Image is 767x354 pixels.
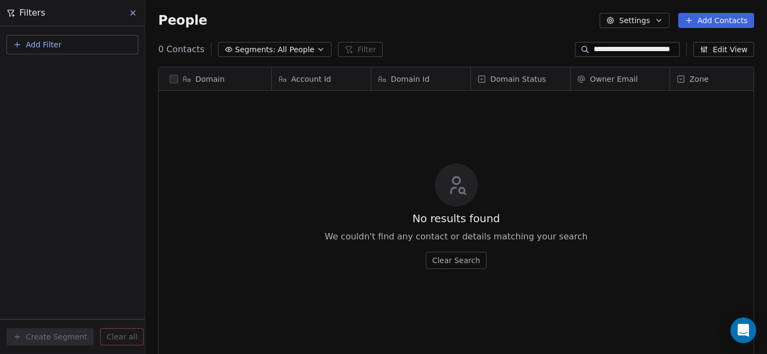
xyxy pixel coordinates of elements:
[371,67,470,90] div: Domain Id
[159,91,272,353] div: grid
[471,67,570,90] div: Domain Status
[391,74,430,84] span: Domain Id
[272,67,371,90] div: Account Id
[600,13,669,28] button: Settings
[590,74,638,84] span: Owner Email
[159,67,271,90] div: Domain
[426,252,487,269] button: Clear Search
[412,211,500,226] span: No results found
[338,42,383,57] button: Filter
[693,42,754,57] button: Edit View
[571,67,670,90] div: Owner Email
[490,74,546,84] span: Domain Status
[235,44,276,55] span: Segments:
[158,12,207,29] span: People
[730,317,756,343] div: Open Intercom Messenger
[678,13,754,28] button: Add Contacts
[278,44,314,55] span: All People
[291,74,331,84] span: Account Id
[325,230,587,243] span: We couldn't find any contact or details matching your search
[158,43,205,56] span: 0 Contacts
[689,74,709,84] span: Zone
[195,74,224,84] span: Domain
